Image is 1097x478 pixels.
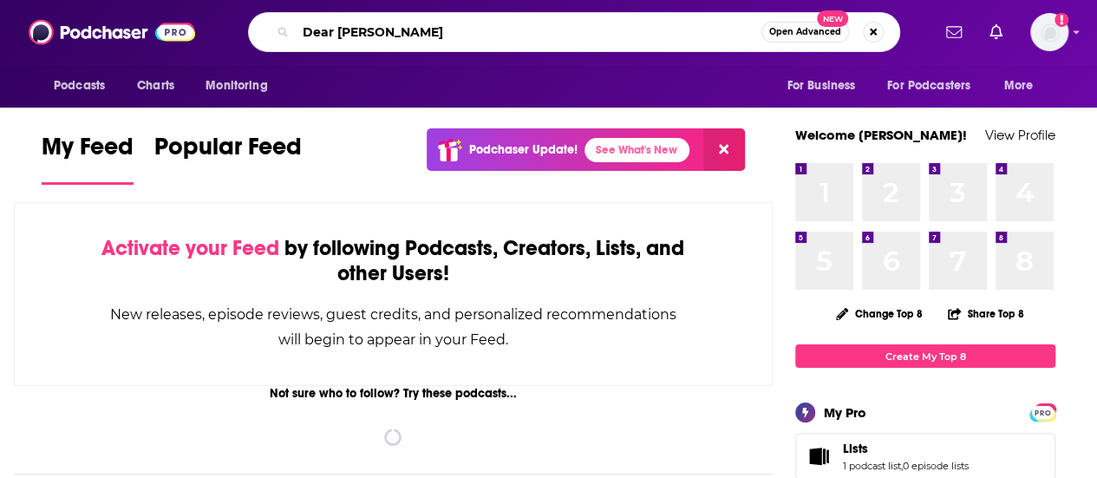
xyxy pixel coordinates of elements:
[101,236,685,286] div: by following Podcasts, Creators, Lists, and other Users!
[1030,13,1068,51] span: Logged in as LBraverman
[826,303,933,324] button: Change Top 8
[154,132,302,172] span: Popular Feed
[903,460,969,472] a: 0 episode lists
[887,74,970,98] span: For Podcasters
[901,460,903,472] span: ,
[1032,405,1053,418] a: PRO
[469,142,578,157] p: Podchaser Update!
[824,404,866,421] div: My Pro
[296,18,761,46] input: Search podcasts, credits, & more...
[761,22,849,43] button: Open AdvancedNew
[42,132,134,172] span: My Feed
[947,297,1025,331] button: Share Top 8
[876,69,996,102] button: open menu
[137,74,174,98] span: Charts
[801,444,836,468] a: Lists
[14,386,773,401] div: Not sure who to follow? Try these podcasts...
[101,235,279,261] span: Activate your Feed
[1032,406,1053,419] span: PRO
[992,69,1055,102] button: open menu
[795,344,1055,368] a: Create My Top 8
[843,460,901,472] a: 1 podcast list
[843,441,969,456] a: Lists
[54,74,105,98] span: Podcasts
[774,69,877,102] button: open menu
[126,69,185,102] a: Charts
[795,127,967,143] a: Welcome [PERSON_NAME]!
[29,16,195,49] img: Podchaser - Follow, Share and Rate Podcasts
[42,132,134,185] a: My Feed
[101,302,685,352] div: New releases, episode reviews, guest credits, and personalized recommendations will begin to appe...
[817,10,848,27] span: New
[1055,13,1068,27] svg: Add a profile image
[843,441,868,456] span: Lists
[42,69,127,102] button: open menu
[939,17,969,47] a: Show notifications dropdown
[1004,74,1034,98] span: More
[787,74,855,98] span: For Business
[769,28,841,36] span: Open Advanced
[1030,13,1068,51] img: User Profile
[983,17,1009,47] a: Show notifications dropdown
[248,12,900,52] div: Search podcasts, credits, & more...
[154,132,302,185] a: Popular Feed
[985,127,1055,143] a: View Profile
[206,74,267,98] span: Monitoring
[584,138,689,162] a: See What's New
[1030,13,1068,51] button: Show profile menu
[193,69,290,102] button: open menu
